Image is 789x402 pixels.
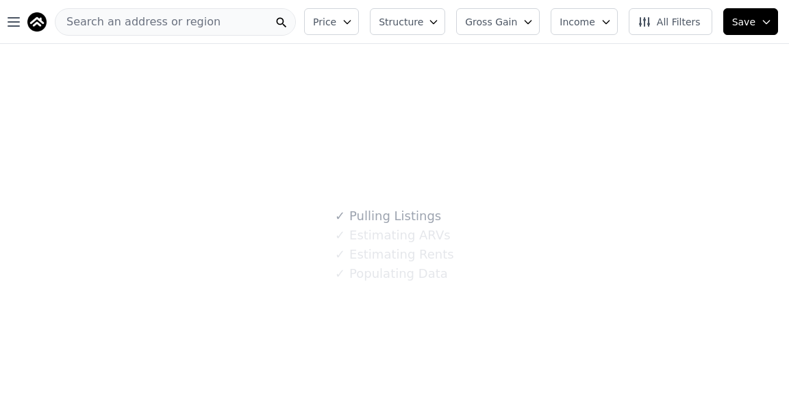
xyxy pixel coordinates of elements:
button: Gross Gain [456,8,540,35]
span: All Filters [638,15,701,29]
div: Estimating ARVs [335,226,450,245]
span: Price [313,15,336,29]
button: Structure [370,8,445,35]
span: Search an address or region [55,14,221,30]
span: ✓ [335,228,345,242]
button: Price [304,8,359,35]
div: Populating Data [335,264,447,283]
div: Pulling Listings [335,206,441,226]
button: Save [723,8,778,35]
span: ✓ [335,267,345,281]
div: Estimating Rents [335,245,453,264]
span: Structure [379,15,423,29]
span: Save [732,15,755,29]
span: ✓ [335,248,345,261]
span: Income [560,15,595,29]
span: ✓ [335,209,345,223]
span: Gross Gain [465,15,517,29]
button: Income [551,8,618,35]
button: All Filters [629,8,712,35]
img: Pellego [27,12,47,32]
